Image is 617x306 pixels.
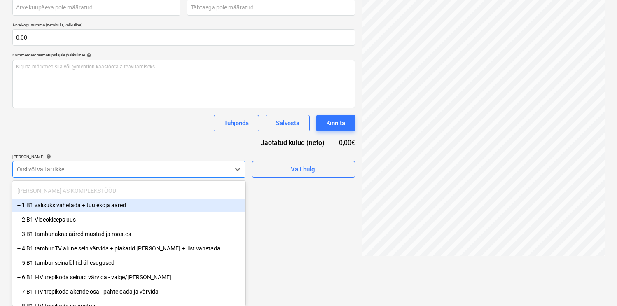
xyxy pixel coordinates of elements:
div: Salvesta [276,118,299,128]
div: [PERSON_NAME] AS KOMPLEKSTÖÖD [12,184,245,197]
div: -- 4 B1 tambur TV alune sein värvida + plakatid maha võtta + liist vahetada [12,242,245,255]
button: Vali hulgi [252,161,355,178]
button: Tühjenda [214,115,259,131]
div: Kommentaar raamatupidajale (valikuline) [12,52,355,58]
div: -- 1 B1 välisuks vahetada + tuulekoja ääred [12,199,245,212]
div: Kinnita [326,118,345,128]
div: -- 5 B1 tambur seinalülitid ühesugused [12,256,245,269]
div: -- 7 B1 I-IV trepikoda akende osa - pahteldada ja värvida [12,285,245,298]
span: help [44,154,51,159]
button: Kinnita [316,115,355,131]
div: [PERSON_NAME] [12,154,245,159]
p: Arve kogusumma (netokulu, valikuline) [12,22,355,29]
button: Salvesta [266,115,310,131]
div: Tühjenda [224,118,249,128]
div: Vali hulgi [291,164,317,175]
div: -- 6 B1 I-IV trepikoda seinad värvida - valge/t.hall [12,271,245,284]
div: NORMA AS KOMPLEKSTÖÖD [12,184,245,197]
input: Arve kogusumma (netokulu, valikuline) [12,29,355,46]
span: help [85,53,91,58]
div: Jaotatud kulud (neto) [248,138,338,147]
div: 0,00€ [338,138,355,147]
div: -- 6 B1 I-IV trepikoda seinad värvida - valge/[PERSON_NAME] [12,271,245,284]
div: -- 2 B1 Videokleeps uus [12,213,245,226]
div: -- 4 B1 tambur TV alune sein värvida + plakatid [PERSON_NAME] + liist vahetada [12,242,245,255]
div: -- 3 B1 tambur akna ääred mustad ja roostes [12,227,245,241]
